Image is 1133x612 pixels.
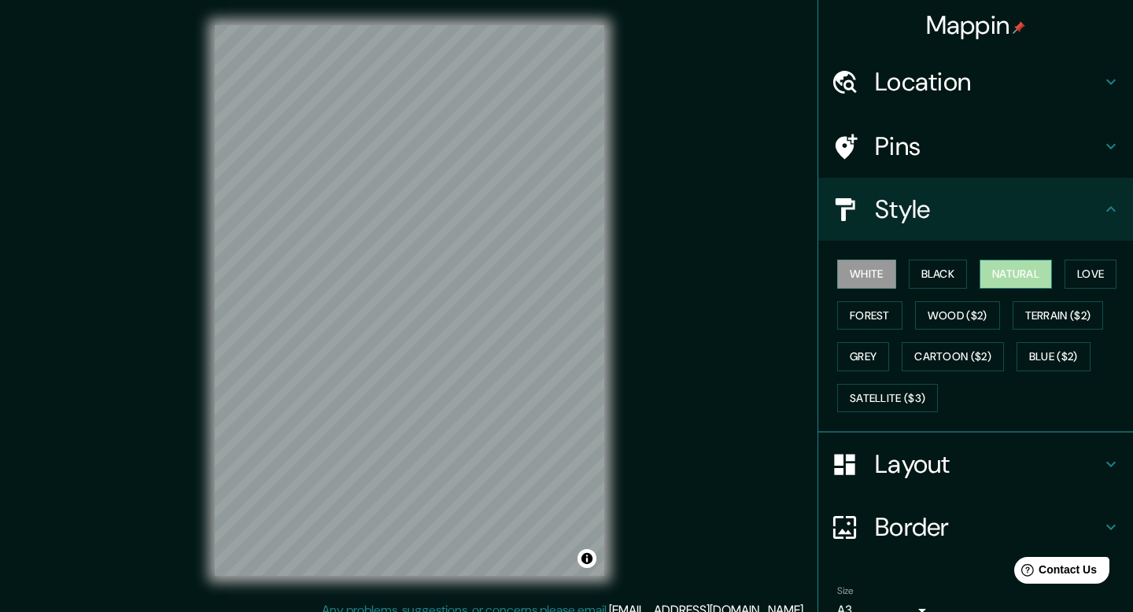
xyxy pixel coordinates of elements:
button: Toggle attribution [578,549,596,568]
button: Love [1065,260,1116,289]
h4: Location [875,66,1102,98]
iframe: Help widget launcher [993,551,1116,595]
div: Style [818,178,1133,241]
div: Location [818,50,1133,113]
button: Grey [837,342,889,371]
h4: Layout [875,448,1102,480]
button: Satellite ($3) [837,384,938,413]
div: Pins [818,115,1133,178]
canvas: Map [215,25,604,576]
h4: Style [875,194,1102,225]
button: Black [909,260,968,289]
div: Border [818,496,1133,559]
button: Terrain ($2) [1013,301,1104,330]
img: pin-icon.png [1013,21,1025,34]
button: Natural [980,260,1052,289]
button: White [837,260,896,289]
div: Layout [818,433,1133,496]
button: Wood ($2) [915,301,1000,330]
h4: Border [875,511,1102,543]
button: Blue ($2) [1017,342,1091,371]
button: Forest [837,301,902,330]
button: Cartoon ($2) [902,342,1004,371]
label: Size [837,584,854,598]
h4: Pins [875,131,1102,162]
h4: Mappin [926,9,1026,41]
